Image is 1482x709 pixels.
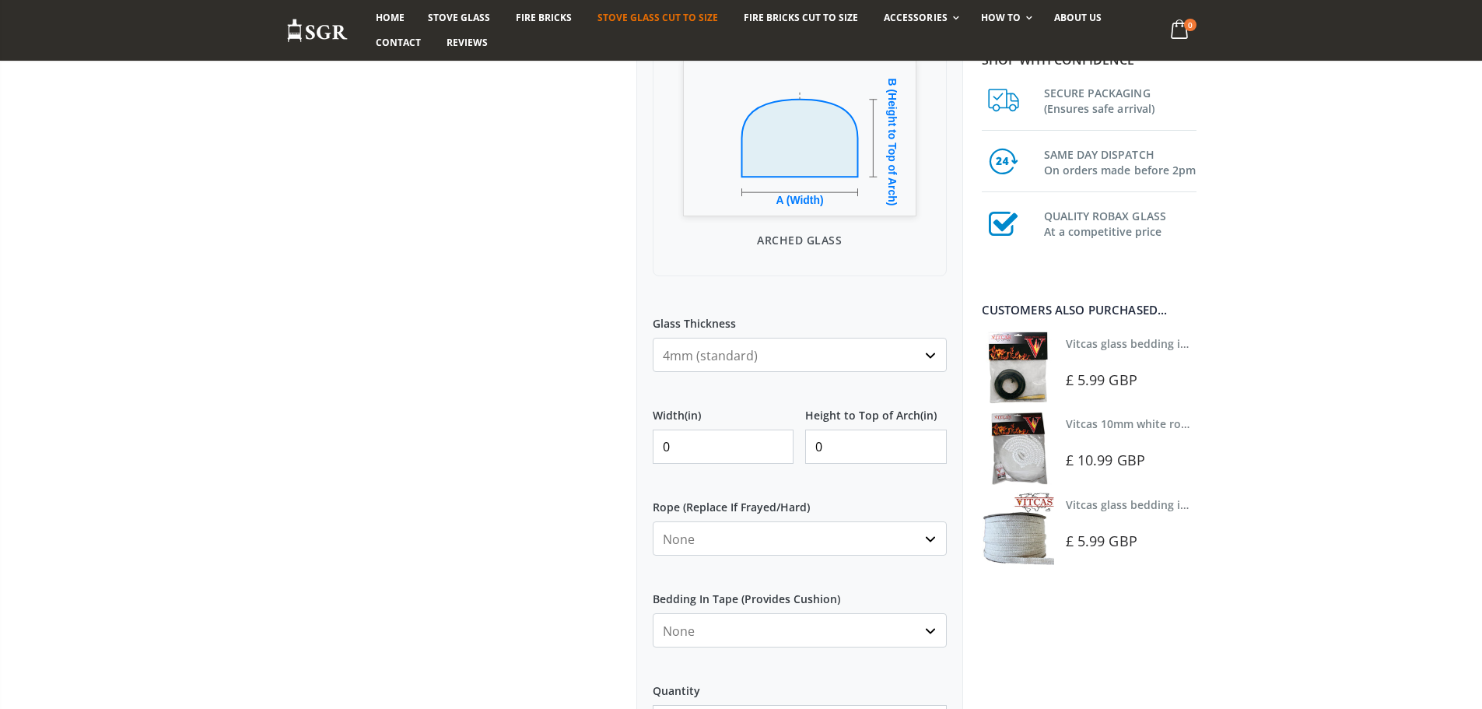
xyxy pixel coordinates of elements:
[653,487,947,515] label: Rope (Replace If Frayed/Hard)
[416,5,502,30] a: Stove Glass
[805,395,947,423] label: Height to Top of Arch
[447,36,488,49] span: Reviews
[653,671,947,699] label: Quantity
[1164,16,1196,46] a: 0
[586,5,730,30] a: Stove Glass Cut To Size
[435,30,499,55] a: Reviews
[1066,416,1371,431] a: Vitcas 10mm white rope kit - includes rope seal and glue!
[982,493,1054,565] img: Vitcas stove glass bedding in tape
[669,232,930,248] p: Arched Glass
[653,304,947,332] label: Glass Thickness
[732,5,870,30] a: Fire Bricks Cut To Size
[982,332,1054,404] img: Vitcas stove glass bedding in tape
[1044,82,1196,117] h3: SECURE PACKAGING (Ensures safe arrival)
[744,11,858,24] span: Fire Bricks Cut To Size
[364,30,433,55] a: Contact
[872,5,966,30] a: Accessories
[597,11,718,24] span: Stove Glass Cut To Size
[982,412,1054,484] img: Vitcas white rope, glue and gloves kit 10mm
[376,36,421,49] span: Contact
[1066,451,1145,469] span: £ 10.99 GBP
[685,409,701,423] span: (in)
[516,11,572,24] span: Fire Bricks
[1066,532,1137,550] span: £ 5.99 GBP
[683,60,916,216] img: Arched Glass
[969,5,1040,30] a: How To
[376,11,405,24] span: Home
[982,304,1196,316] div: Customers also purchased...
[1054,11,1102,24] span: About us
[653,579,947,607] label: Bedding In Tape (Provides Cushion)
[1044,205,1196,240] h3: QUALITY ROBAX GLASS At a competitive price
[1066,336,1356,351] a: Vitcas glass bedding in tape - 2mm x 10mm x 2 meters
[364,5,416,30] a: Home
[504,5,583,30] a: Fire Bricks
[1066,370,1137,389] span: £ 5.99 GBP
[1066,497,1396,512] a: Vitcas glass bedding in tape - 2mm x 15mm x 2 meters (White)
[286,18,349,44] img: Stove Glass Replacement
[884,11,947,24] span: Accessories
[1042,5,1113,30] a: About us
[653,395,794,423] label: Width
[920,409,937,423] span: (in)
[1044,144,1196,178] h3: SAME DAY DISPATCH On orders made before 2pm
[428,11,490,24] span: Stove Glass
[981,11,1021,24] span: How To
[1184,19,1196,31] span: 0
